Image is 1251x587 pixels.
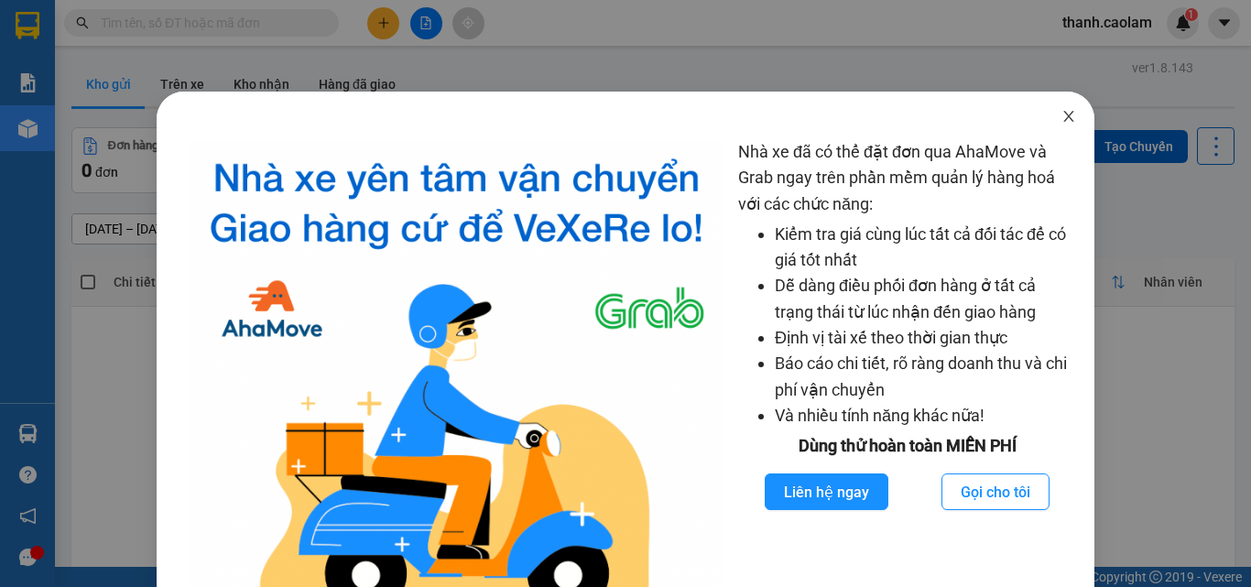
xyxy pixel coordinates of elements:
[1061,109,1076,124] span: close
[775,325,1076,351] li: Định vị tài xế theo thời gian thực
[775,222,1076,274] li: Kiểm tra giá cùng lúc tất cả đối tác để có giá tốt nhất
[961,481,1030,504] span: Gọi cho tôi
[775,351,1076,403] li: Báo cáo chi tiết, rõ ràng doanh thu và chi phí vận chuyển
[941,473,1050,510] button: Gọi cho tôi
[738,433,1076,459] div: Dùng thử hoàn toàn MIỄN PHÍ
[784,481,869,504] span: Liên hệ ngay
[775,403,1076,429] li: Và nhiều tính năng khác nữa!
[775,273,1076,325] li: Dễ dàng điều phối đơn hàng ở tất cả trạng thái từ lúc nhận đến giao hàng
[1043,92,1094,143] button: Close
[765,473,888,510] button: Liên hệ ngay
